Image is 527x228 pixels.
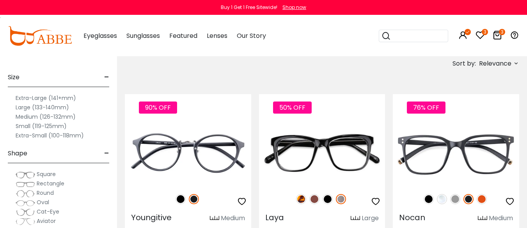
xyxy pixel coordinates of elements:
img: Black [176,194,186,204]
span: Size [8,68,20,87]
label: Small (119-125mm) [16,121,67,131]
span: Nocan [399,212,425,223]
span: - [104,68,109,87]
span: Eyeglasses [83,31,117,40]
label: Extra-Large (141+mm) [16,93,76,103]
img: Round.png [16,190,35,198]
img: abbeglasses.com [8,26,72,46]
div: Medium [489,214,513,223]
img: Matte-black Nocan - TR ,Universal Bridge Fit [393,122,519,185]
img: Gray [450,194,460,204]
span: Square [37,170,56,178]
img: Black [424,194,434,204]
img: Gun [336,194,346,204]
span: Laya [265,212,284,223]
span: Lenses [207,31,227,40]
span: 90% OFF [139,102,177,114]
span: Cat-Eye [37,208,59,216]
img: Brown [309,194,319,204]
img: Orange [477,194,487,204]
img: size ruler [478,216,487,221]
div: Shop now [282,4,306,11]
span: Aviator [37,217,56,225]
span: 50% OFF [273,102,312,114]
span: Our Story [237,31,266,40]
img: Gun Laya - Plastic ,Universal Bridge Fit [259,122,385,185]
img: Cat-Eye.png [16,208,35,216]
label: Extra-Small (100-118mm) [16,131,84,140]
div: Medium [221,214,245,223]
a: Shop now [279,4,306,11]
label: Large (133-140mm) [16,103,69,112]
img: Rectangle.png [16,180,35,188]
a: 3 [493,32,502,41]
div: Large [362,214,379,223]
span: Sort by: [452,59,476,68]
i: 3 [482,29,488,35]
i: 3 [499,29,505,35]
img: size ruler [210,216,219,221]
span: - [104,144,109,163]
img: Matte Black [189,194,199,204]
img: Oval.png [16,199,35,207]
img: size ruler [351,216,360,221]
img: Clear [437,194,447,204]
label: Medium (126-132mm) [16,112,76,121]
img: Aviator.png [16,218,35,226]
span: 76% OFF [407,102,445,114]
img: Matte-black Youngitive - Plastic ,Adjust Nose Pads [125,122,251,185]
div: Buy 1 Get 1 Free Sitewide! [221,4,277,11]
span: Relevance [479,57,511,71]
span: Oval [37,198,49,206]
img: Black [323,194,333,204]
span: Youngitive [131,212,172,223]
span: Round [37,189,54,197]
span: Featured [169,31,197,40]
span: Sunglasses [126,31,160,40]
img: Leopard [296,194,306,204]
img: Square.png [16,171,35,179]
a: 3 [476,32,485,41]
img: Matte Black [463,194,474,204]
span: Rectangle [37,180,64,187]
span: Shape [8,144,27,163]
